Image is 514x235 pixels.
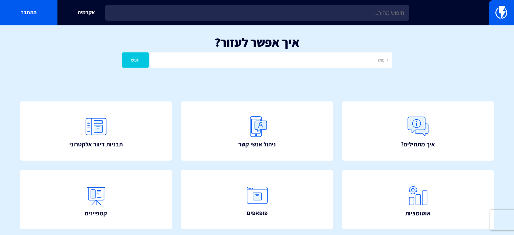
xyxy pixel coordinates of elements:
input: חיפוש מהיר... [105,5,409,21]
a: קמפיינים [20,170,172,229]
a: איך מתחילים? [342,101,494,161]
button: חפש [122,52,149,68]
span: ניהול אנשי קשר [238,140,276,149]
a: פופאפים [181,170,333,229]
span: איך מתחילים? [401,140,435,149]
span: תבניות דיוור אלקטרוני [69,140,123,149]
input: חיפוש [150,52,392,68]
h1: איך אפשר לעזור? [10,36,504,49]
span: פופאפים [247,209,268,217]
span: קמפיינים [85,209,107,218]
a: תבניות דיוור אלקטרוני [20,101,172,161]
a: אוטומציות [342,170,494,229]
a: ניהול אנשי קשר [181,101,333,161]
span: אוטומציות [405,209,431,218]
